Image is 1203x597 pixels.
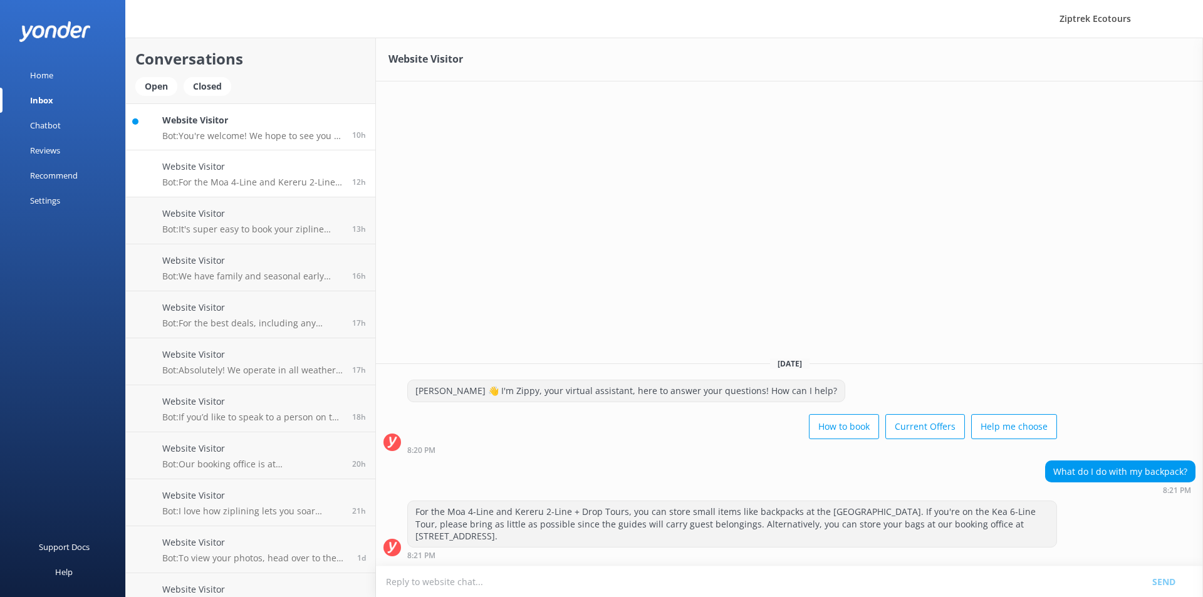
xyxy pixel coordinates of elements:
[30,113,61,138] div: Chatbot
[135,79,184,93] a: Open
[1045,485,1195,494] div: Oct 08 2025 08:21pm (UTC +13:00) Pacific/Auckland
[55,559,73,584] div: Help
[162,536,348,549] h4: Website Visitor
[30,188,60,213] div: Settings
[352,365,366,375] span: Oct 08 2025 02:42pm (UTC +13:00) Pacific/Auckland
[30,163,78,188] div: Recommend
[162,506,343,517] p: Bot: I love how ziplining lets you soar through the treetops and take in stunning views of nature...
[162,553,348,564] p: Bot: To view your photos, head over to the My Photos Page on our website and select the exact dat...
[809,414,879,439] button: How to book
[352,271,366,281] span: Oct 08 2025 03:38pm (UTC +13:00) Pacific/Auckland
[352,130,366,140] span: Oct 08 2025 09:41pm (UTC +13:00) Pacific/Auckland
[352,318,366,328] span: Oct 08 2025 02:49pm (UTC +13:00) Pacific/Auckland
[971,414,1057,439] button: Help me choose
[126,432,375,479] a: Website VisitorBot:Our booking office is at [STREET_ADDRESS]. The tour departure point is at our ...
[162,207,343,221] h4: Website Visitor
[408,380,845,402] div: [PERSON_NAME] 👋 I'm Zippy, your virtual assistant, here to answer your questions! How can I help?
[162,442,343,455] h4: Website Visitor
[352,224,366,234] span: Oct 08 2025 06:30pm (UTC +13:00) Pacific/Auckland
[126,197,375,244] a: Website VisitorBot:It's super easy to book your zipline experience online with live availability ...
[357,553,366,563] span: Oct 07 2025 04:13pm (UTC +13:00) Pacific/Auckland
[30,88,53,113] div: Inbox
[126,338,375,385] a: Website VisitorBot:Absolutely! We operate in all weather conditions, whether it's rain, shine, or...
[126,244,375,291] a: Website VisitorBot:We have family and seasonal early bird discounts available! These offers can c...
[162,254,343,267] h4: Website Visitor
[162,160,343,174] h4: Website Visitor
[126,150,375,197] a: Website VisitorBot:For the Moa 4-Line and Kereru 2-Line + Drop Tours, you can store small items l...
[184,79,237,93] a: Closed
[352,506,366,516] span: Oct 08 2025 11:13am (UTC +13:00) Pacific/Auckland
[408,501,1056,547] div: For the Moa 4-Line and Kereru 2-Line + Drop Tours, you can store small items like backpacks at th...
[352,459,366,469] span: Oct 08 2025 12:06pm (UTC +13:00) Pacific/Auckland
[1163,487,1191,494] strong: 8:21 PM
[162,130,343,142] p: Bot: You're welcome! We hope to see you at Ziptrek Ecotours soon!
[19,21,91,42] img: yonder-white-logo.png
[407,552,435,559] strong: 8:21 PM
[162,271,343,282] p: Bot: We have family and seasonal early bird discounts available! These offers can change througho...
[135,47,366,71] h2: Conversations
[162,583,348,596] h4: Website Visitor
[162,365,343,376] p: Bot: Absolutely! We operate in all weather conditions, whether it's rain, shine, or even snow. If...
[162,224,343,235] p: Bot: It's super easy to book your zipline experience online with live availability at [URL][DOMAI...
[352,177,366,187] span: Oct 08 2025 08:21pm (UTC +13:00) Pacific/Auckland
[126,385,375,432] a: Website VisitorBot:If you’d like to speak to a person on the Ziptrek team, please call [PHONE_NUM...
[407,445,1057,454] div: Oct 08 2025 08:20pm (UTC +13:00) Pacific/Auckland
[885,414,965,439] button: Current Offers
[184,77,231,96] div: Closed
[126,291,375,338] a: Website VisitorBot:For the best deals, including any available for locals, please check out our c...
[30,63,53,88] div: Home
[162,113,343,127] h4: Website Visitor
[407,447,435,454] strong: 8:20 PM
[39,534,90,559] div: Support Docs
[162,318,343,329] p: Bot: For the best deals, including any available for locals, please check out our current offers ...
[135,77,177,96] div: Open
[162,348,343,361] h4: Website Visitor
[162,459,343,470] p: Bot: Our booking office is at [STREET_ADDRESS]. The tour departure point is at our Treehouse on t...
[126,526,375,573] a: Website VisitorBot:To view your photos, head over to the My Photos Page on our website and select...
[162,412,343,423] p: Bot: If you’d like to speak to a person on the Ziptrek team, please call [PHONE_NUMBER] or email ...
[1046,461,1195,482] div: What do I do with my backpack?
[162,301,343,314] h4: Website Visitor
[770,358,810,369] span: [DATE]
[162,395,343,408] h4: Website Visitor
[162,177,343,188] p: Bot: For the Moa 4-Line and Kereru 2-Line + Drop Tours, you can store small items like backpacks ...
[30,138,60,163] div: Reviews
[126,103,375,150] a: Website VisitorBot:You're welcome! We hope to see you at Ziptrek Ecotours soon!10h
[126,479,375,526] a: Website VisitorBot:I love how ziplining lets you soar through the treetops and take in stunning v...
[162,489,343,502] h4: Website Visitor
[407,551,1057,559] div: Oct 08 2025 08:21pm (UTC +13:00) Pacific/Auckland
[352,412,366,422] span: Oct 08 2025 02:06pm (UTC +13:00) Pacific/Auckland
[388,51,463,68] h3: Website Visitor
